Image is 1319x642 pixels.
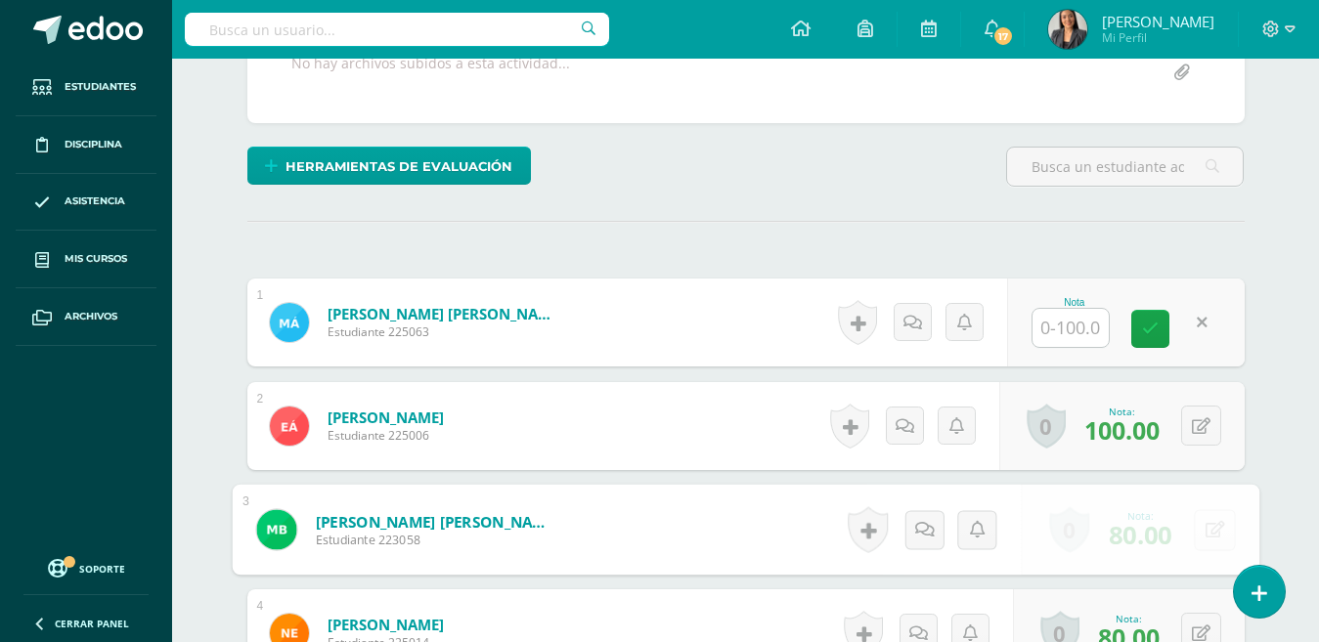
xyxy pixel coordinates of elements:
[1007,148,1243,186] input: Busca un estudiante aquí...
[79,562,125,576] span: Soporte
[270,303,309,342] img: b6ddece8de7dc558956b4a2c5b507958.png
[1102,29,1214,46] span: Mi Perfil
[291,54,570,92] div: No hay archivos subidos a esta actividad...
[65,79,136,95] span: Estudiantes
[286,149,512,185] span: Herramientas de evaluación
[16,231,156,288] a: Mis cursos
[256,509,296,549] img: 3cb4858675dfcb9c083d0dd86c052e7d.png
[1109,517,1172,551] span: 80.00
[1027,404,1066,449] a: 0
[1098,612,1160,625] div: Nota:
[1033,309,1109,347] input: 0-100.0
[55,617,129,630] span: Cerrar panel
[65,251,127,267] span: Mis cursos
[1049,507,1089,553] a: 0
[1048,10,1087,49] img: 15855d1b87c21bed4c6303a180247638.png
[1084,413,1160,447] span: 100.00
[16,59,156,116] a: Estudiantes
[328,407,444,427] a: [PERSON_NAME]
[1032,297,1118,308] div: Nota
[270,407,309,446] img: ca9488c0bab8a5b2b2889e8e1b6768f2.png
[185,13,609,46] input: Busca un usuario...
[23,554,149,580] a: Soporte
[1084,405,1160,418] div: Nota:
[1109,508,1172,522] div: Nota:
[16,288,156,346] a: Archivos
[16,116,156,174] a: Disciplina
[328,615,444,634] a: [PERSON_NAME]
[1102,12,1214,31] span: [PERSON_NAME]
[315,532,556,549] span: Estudiante 223058
[247,147,531,185] a: Herramientas de evaluación
[315,511,556,532] a: [PERSON_NAME] [PERSON_NAME]
[65,309,117,324] span: Archivos
[65,193,125,209] span: Asistencia
[328,304,562,323] a: [PERSON_NAME] [PERSON_NAME]
[992,25,1014,47] span: 17
[328,427,444,444] span: Estudiante 225006
[16,174,156,232] a: Asistencia
[65,137,122,152] span: Disciplina
[328,323,562,340] span: Estudiante 225063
